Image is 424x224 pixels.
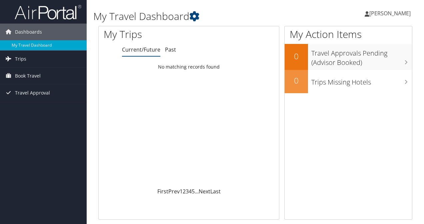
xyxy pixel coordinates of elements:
[157,188,168,195] a: First
[285,51,308,62] h2: 0
[311,45,412,67] h3: Travel Approvals Pending (Advisor Booked)
[365,3,417,23] a: [PERSON_NAME]
[210,188,221,195] a: Last
[369,10,411,17] span: [PERSON_NAME]
[168,188,180,195] a: Prev
[285,70,412,93] a: 0Trips Missing Hotels
[99,61,279,73] td: No matching records found
[183,188,186,195] a: 2
[165,46,176,53] a: Past
[104,27,199,41] h1: My Trips
[285,27,412,41] h1: My Action Items
[189,188,192,195] a: 4
[195,188,199,195] span: …
[15,24,42,40] span: Dashboards
[285,75,308,86] h2: 0
[199,188,210,195] a: Next
[311,74,412,87] h3: Trips Missing Hotels
[285,44,412,70] a: 0Travel Approvals Pending (Advisor Booked)
[180,188,183,195] a: 1
[15,51,26,67] span: Trips
[15,68,41,84] span: Book Travel
[15,85,50,101] span: Travel Approval
[192,188,195,195] a: 5
[15,4,81,20] img: airportal-logo.png
[93,9,309,23] h1: My Travel Dashboard
[186,188,189,195] a: 3
[122,46,160,53] a: Current/Future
